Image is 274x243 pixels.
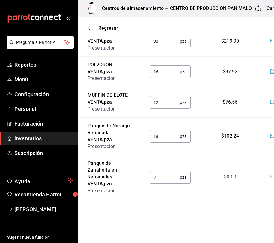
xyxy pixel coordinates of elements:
div: Presentación [88,143,131,150]
div: pza [150,130,191,143]
div: POLVORON VENTA , pza [88,62,131,75]
input: 0 [150,35,180,47]
h3: Centros de almacenamiento — CENTRO DE PRODUCCION PAN MALO [97,5,252,12]
input: 0 [150,66,180,78]
div: Presentación [88,75,131,82]
span: Suscripción [14,149,73,157]
span: Menú [14,75,73,84]
div: pza [150,171,191,184]
span: Inventarios [14,134,73,142]
input: 0 [150,130,180,142]
input: 0 [150,96,180,108]
span: Sugerir nueva función [7,234,73,241]
div: pza [150,35,191,47]
span: Regresar [98,25,118,31]
span: $0.00 [224,174,236,180]
span: Pregunta a Parrot AI [16,39,64,46]
span: Recomienda Parrot [14,190,73,199]
span: Personal [14,105,73,113]
span: Configuración [14,90,73,98]
span: [PERSON_NAME] [14,205,73,213]
span: $219.90 [221,38,239,44]
div: MUFFIN DE ELOTE VENTA , pza [88,92,131,106]
div: Presentación [88,106,131,113]
span: $37.92 [223,69,238,74]
div: Panque de Zanahoria en Rebanadas VENTA , pza [88,160,131,187]
div: pza [150,65,191,78]
button: Pregunta a Parrot AI [7,36,74,49]
span: $76.56 [223,99,238,105]
button: open_drawer_menu [66,16,71,20]
div: Presentación [88,45,131,52]
a: Pregunta a Parrot AI [4,44,74,50]
button: Regresar [88,25,118,31]
input: 0 [150,171,180,183]
span: Reportes [14,61,73,69]
div: Panque de Naranja Rebanada VENTA , pza [88,123,131,143]
span: Ayuda [14,177,65,184]
span: Facturación [14,120,73,128]
div: pza [150,96,191,109]
div: Presentación [88,187,131,194]
span: $102.24 [221,133,239,139]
